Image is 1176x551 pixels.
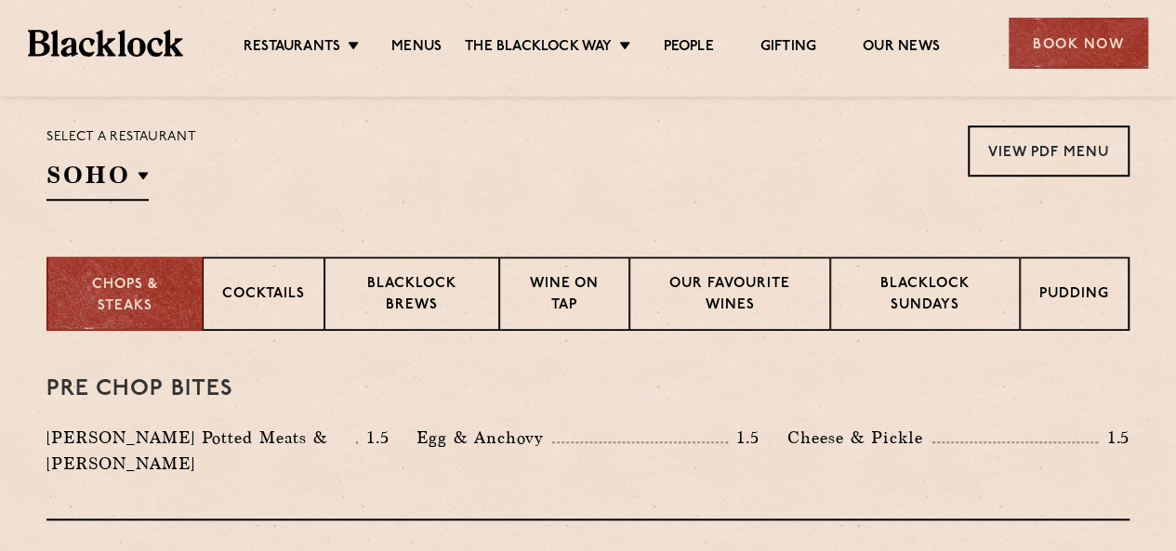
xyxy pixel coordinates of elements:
p: Select a restaurant [46,125,196,150]
a: People [663,38,713,59]
p: Cheese & Pickle [787,425,932,451]
p: Blacklock Sundays [850,274,1000,318]
h3: Pre Chop Bites [46,377,1130,401]
a: View PDF Menu [968,125,1130,177]
p: Egg & Anchovy [416,425,552,451]
p: 1.5 [1098,426,1130,450]
h2: SOHO [46,159,149,201]
p: Chops & Steaks [67,275,183,317]
p: 1.5 [358,426,390,450]
p: Wine on Tap [519,274,610,318]
a: Gifting [760,38,816,59]
p: Pudding [1039,284,1109,308]
a: Our News [863,38,940,59]
a: Menus [391,38,442,59]
div: Book Now [1009,18,1148,69]
p: Our favourite wines [649,274,810,318]
p: Blacklock Brews [344,274,480,318]
a: The Blacklock Way [465,38,612,59]
p: Cocktails [222,284,305,308]
p: 1.5 [728,426,760,450]
img: BL_Textured_Logo-footer-cropped.svg [28,30,183,56]
p: [PERSON_NAME] Potted Meats & [PERSON_NAME] [46,425,356,477]
a: Restaurants [244,38,340,59]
